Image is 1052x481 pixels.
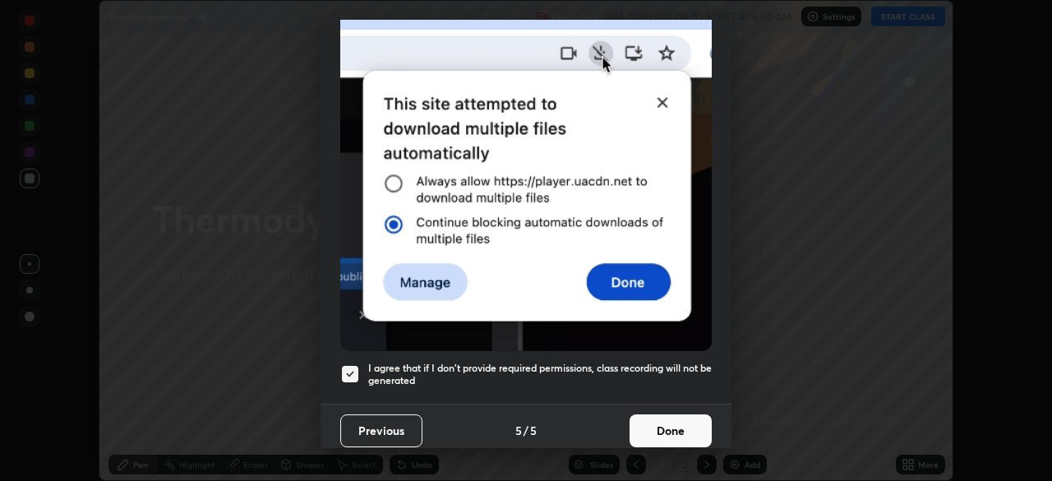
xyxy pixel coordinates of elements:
h4: 5 [530,422,537,439]
h4: 5 [515,422,522,439]
h5: I agree that if I don't provide required permissions, class recording will not be generated [368,362,712,387]
h4: / [524,422,528,439]
button: Done [630,414,712,447]
button: Previous [340,414,422,447]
